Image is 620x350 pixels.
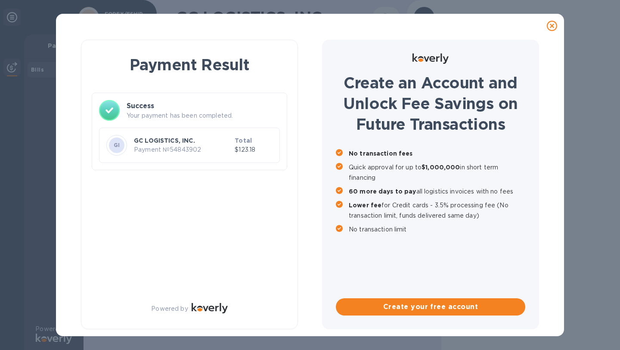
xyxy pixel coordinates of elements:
[336,298,525,316] button: Create your free account
[127,101,280,111] h3: Success
[349,224,525,234] p: No transaction limit
[349,200,525,221] p: for Credit cards - 3.5% processing fee (No transaction limit, funds delivered same day)
[349,162,525,183] p: Quick approval for up to in short term financing
[349,186,525,197] p: all logistics invoices with no fees
[235,137,252,144] b: Total
[349,150,413,157] b: No transaction fees
[192,303,228,313] img: Logo
[134,136,231,145] p: GC LOGISTICS, INC.
[134,145,231,154] p: Payment № 54843902
[336,72,525,134] h1: Create an Account and Unlock Fee Savings on Future Transactions
[412,53,449,64] img: Logo
[95,54,284,75] h1: Payment Result
[349,202,381,209] b: Lower fee
[151,304,188,313] p: Powered by
[343,302,518,312] span: Create your free account
[349,188,416,195] b: 60 more days to pay
[422,164,460,171] b: $1,000,000
[235,145,273,154] p: $123.18
[114,142,120,148] b: GI
[127,111,280,120] p: Your payment has been completed.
